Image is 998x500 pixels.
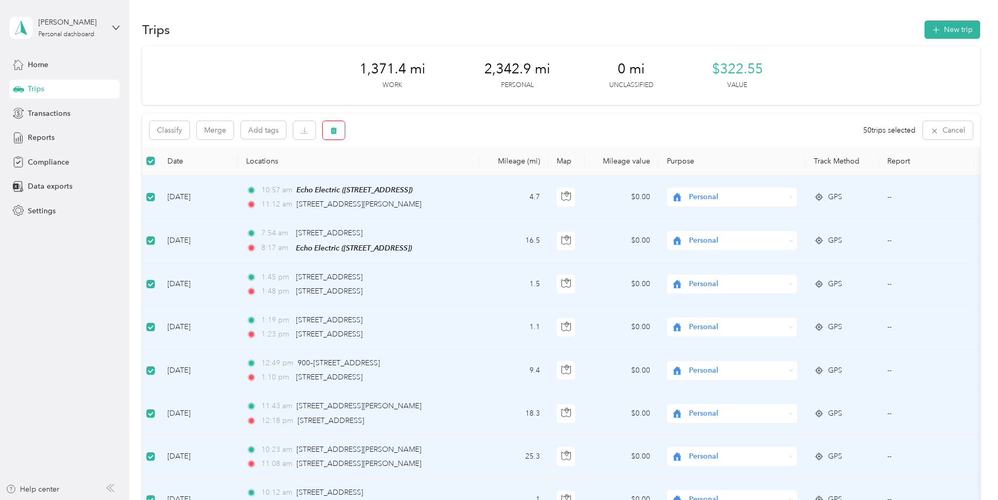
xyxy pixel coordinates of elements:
span: Settings [28,205,56,216]
th: Date [159,147,238,176]
span: 11:08 am [261,458,292,470]
td: $0.00 [585,306,659,349]
span: 7:54 am [261,227,291,239]
td: -- [879,349,974,392]
span: Personal [689,365,785,376]
th: Purpose [659,147,805,176]
td: [DATE] [159,263,238,306]
span: Personal [689,191,785,203]
span: GPS [828,408,842,419]
button: Help center [6,484,59,495]
td: $0.00 [585,263,659,306]
span: Echo Electric ([STREET_ADDRESS]) [296,244,412,252]
span: GPS [828,321,842,333]
td: $0.00 [585,349,659,392]
span: GPS [828,191,842,203]
td: [DATE] [159,306,238,349]
span: [STREET_ADDRESS] [296,488,363,497]
p: Unclassified [609,81,653,90]
td: [DATE] [159,392,238,435]
td: -- [879,219,974,263]
td: 25.3 [479,436,548,479]
span: [STREET_ADDRESS] [296,287,363,296]
span: GPS [828,235,842,246]
th: Mileage (mi) [479,147,548,176]
span: 900–[STREET_ADDRESS] [298,358,380,367]
span: [STREET_ADDRESS] [296,316,363,324]
td: -- [879,392,974,435]
td: -- [879,306,974,349]
span: [STREET_ADDRESS][PERSON_NAME] [296,459,421,468]
p: Work [383,81,402,90]
span: 0 mi [618,61,645,78]
span: Personal [689,408,785,419]
span: 12:18 pm [261,415,293,427]
span: 1:10 pm [261,372,291,383]
span: [STREET_ADDRESS][PERSON_NAME] [296,445,421,454]
span: [STREET_ADDRESS][PERSON_NAME] [296,200,421,209]
span: 8:17 am [261,242,291,254]
span: Personal [689,278,785,290]
span: Home [28,59,48,70]
span: 2,342.9 mi [484,61,550,78]
span: Personal [689,321,785,333]
td: -- [879,263,974,306]
p: Personal [501,81,534,90]
span: 1:23 pm [261,329,291,340]
td: 1.1 [479,306,548,349]
span: 12:49 pm [261,357,293,369]
span: [STREET_ADDRESS] [296,330,363,339]
span: [STREET_ADDRESS] [296,273,363,281]
span: GPS [828,451,842,462]
span: 1,371.4 mi [359,61,426,78]
span: 1:45 pm [261,271,291,283]
td: -- [879,436,974,479]
td: 9.4 [479,349,548,392]
span: GPS [828,365,842,376]
span: GPS [828,278,842,290]
span: Data exports [28,181,72,192]
span: Reports [28,132,55,143]
button: Cancel [923,121,973,139]
th: Locations [238,147,479,176]
span: 10:12 am [261,487,292,498]
iframe: Everlance-gr Chat Button Frame [939,441,998,500]
td: 18.3 [479,392,548,435]
td: -- [879,176,974,219]
span: Personal [689,235,785,246]
td: 16.5 [479,219,548,263]
th: Report [879,147,974,176]
span: 50 trips selected [863,125,916,136]
th: Map [548,147,585,176]
td: [DATE] [159,349,238,392]
span: Transactions [28,108,70,119]
p: Value [727,81,747,90]
td: $0.00 [585,176,659,219]
span: 11:12 am [261,199,292,210]
span: 1:19 pm [261,314,291,326]
button: Merge [197,121,233,139]
span: $322.55 [712,61,763,78]
td: $0.00 [585,219,659,263]
td: $0.00 [585,392,659,435]
th: Mileage value [585,147,659,176]
td: [DATE] [159,436,238,479]
span: [STREET_ADDRESS][PERSON_NAME] [296,401,421,410]
td: [DATE] [159,176,238,219]
span: 1:48 pm [261,286,291,297]
td: 1.5 [479,263,548,306]
h1: Trips [142,24,170,35]
span: Echo Electric ([STREET_ADDRESS]) [296,186,412,194]
span: Personal [689,451,785,462]
div: Personal dashboard [38,31,94,38]
span: 10:57 am [261,184,292,196]
span: Compliance [28,157,69,168]
button: Add tags [241,121,286,139]
td: [DATE] [159,219,238,263]
span: [STREET_ADDRESS] [296,373,363,382]
span: 10:23 am [261,444,292,455]
button: New trip [925,20,980,39]
div: [PERSON_NAME] [38,17,104,28]
button: Classify [150,121,189,139]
